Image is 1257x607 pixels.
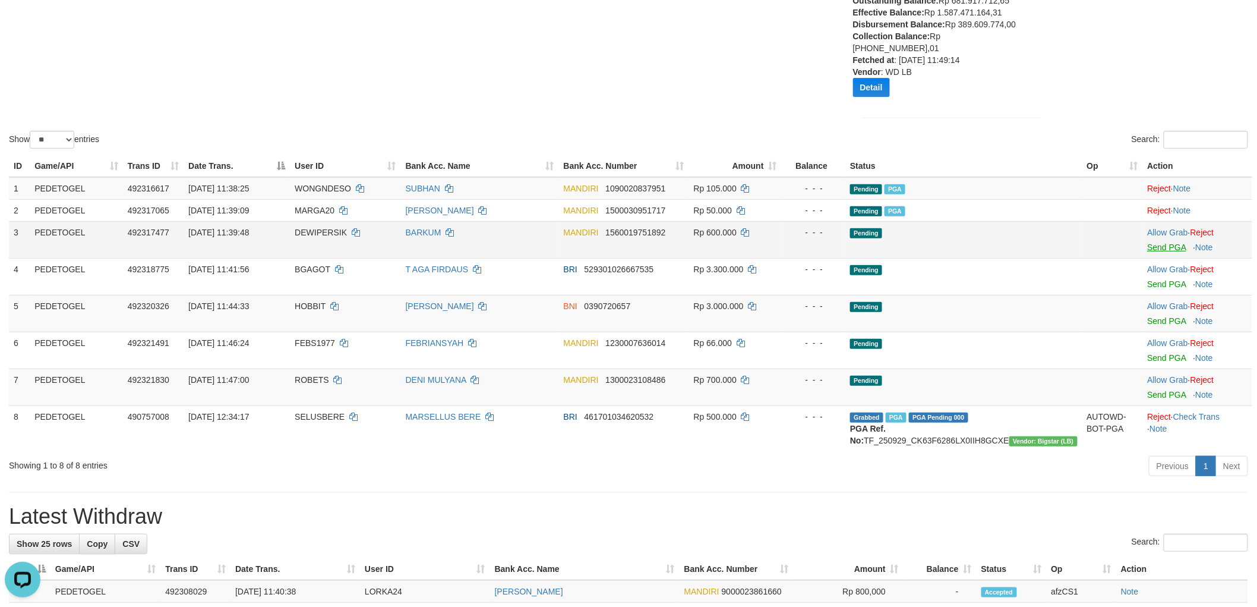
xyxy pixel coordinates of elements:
[9,258,30,295] td: 4
[684,587,719,596] span: MANDIRI
[79,534,115,554] a: Copy
[9,295,30,332] td: 5
[694,184,737,193] span: Rp 105.000
[128,206,169,215] span: 492317065
[1046,558,1116,580] th: Op: activate to sort column ascending
[1046,580,1116,603] td: afzCS1
[9,155,30,177] th: ID
[1195,279,1213,289] a: Note
[1143,332,1252,369] td: ·
[1148,243,1186,252] a: Send PGA
[1164,534,1248,552] input: Search:
[9,131,99,149] label: Show entries
[406,184,440,193] a: SUBHAN
[1148,184,1171,193] a: Reject
[188,375,249,385] span: [DATE] 11:47:00
[885,184,905,194] span: PGA
[1143,258,1252,295] td: ·
[1148,265,1190,274] span: ·
[1143,177,1252,200] td: ·
[401,155,559,177] th: Bank Acc. Name: activate to sort column ascending
[853,55,895,65] b: Fetched at
[1148,353,1186,363] a: Send PGA
[30,199,123,221] td: PEDETOGEL
[605,228,665,237] span: Copy 1560019751892 to clipboard
[886,413,907,423] span: Marked by afzCS1
[1143,369,1252,405] td: ·
[1116,558,1248,580] th: Action
[87,539,108,549] span: Copy
[981,587,1017,597] span: Accepted
[295,338,335,348] span: FEBS1977
[564,265,577,274] span: BRI
[1196,456,1216,476] a: 1
[564,375,599,385] span: MANDIRI
[1148,375,1190,385] span: ·
[1132,534,1248,552] label: Search:
[885,206,905,216] span: PGA
[30,295,123,332] td: PEDETOGEL
[1195,353,1213,363] a: Note
[585,301,631,311] span: Copy 0390720657 to clipboard
[1143,295,1252,332] td: ·
[694,206,732,215] span: Rp 50.000
[122,539,140,549] span: CSV
[787,337,841,349] div: - - -
[1148,375,1188,385] a: Allow Grab
[794,580,904,603] td: Rp 800,000
[406,301,474,311] a: [PERSON_NAME]
[1190,375,1214,385] a: Reject
[1148,301,1188,311] a: Allow Grab
[1082,155,1143,177] th: Op: activate to sort column ascending
[680,558,794,580] th: Bank Acc. Number: activate to sort column ascending
[1149,424,1167,433] a: Note
[1190,265,1214,274] a: Reject
[850,376,882,386] span: Pending
[787,227,841,238] div: - - -
[188,206,249,215] span: [DATE] 11:39:09
[722,587,782,596] span: Copy 9000023861660 to clipboard
[184,155,290,177] th: Date Trans.: activate to sort column descending
[689,155,782,177] th: Amount: activate to sort column ascending
[850,424,886,445] b: PGA Ref. No:
[1148,390,1186,400] a: Send PGA
[794,558,904,580] th: Amount: activate to sort column ascending
[188,184,249,193] span: [DATE] 11:38:25
[853,67,881,77] b: Vendor
[605,206,665,215] span: Copy 1500030951717 to clipboard
[1190,301,1214,311] a: Reject
[564,338,599,348] span: MANDIRI
[585,265,654,274] span: Copy 529301026667535 to clipboard
[128,301,169,311] span: 492320326
[1143,199,1252,221] td: ·
[115,534,147,554] a: CSV
[128,338,169,348] span: 492321491
[1148,265,1188,274] a: Allow Grab
[787,300,841,312] div: - - -
[1143,221,1252,258] td: ·
[9,405,30,451] td: 8
[787,263,841,275] div: - - -
[850,206,882,216] span: Pending
[406,265,469,274] a: T AGA FIRDAUS
[850,184,882,194] span: Pending
[787,205,841,216] div: - - -
[50,580,160,603] td: PEDETOGEL
[295,184,351,193] span: WONGNDESO
[9,534,80,554] a: Show 25 rows
[694,228,737,237] span: Rp 600.000
[17,539,72,549] span: Show 25 rows
[787,374,841,386] div: - - -
[850,265,882,275] span: Pending
[787,183,841,194] div: - - -
[30,405,123,451] td: PEDETOGEL
[1190,338,1214,348] a: Reject
[128,184,169,193] span: 492316617
[564,206,599,215] span: MANDIRI
[1082,405,1143,451] td: AUTOWD-BOT-PGA
[9,505,1248,529] h1: Latest Withdraw
[1148,228,1188,237] a: Allow Grab
[1195,316,1213,326] a: Note
[1121,587,1139,596] a: Note
[128,228,169,237] span: 492317477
